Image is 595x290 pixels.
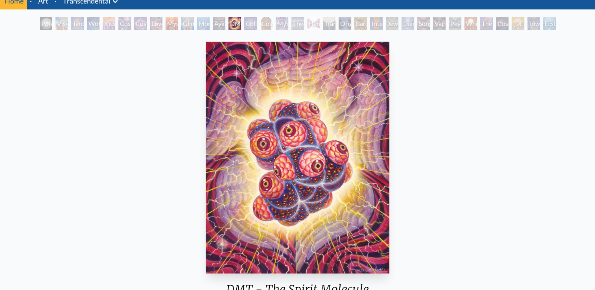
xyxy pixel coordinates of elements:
[527,17,540,30] div: Toward the One
[307,17,320,30] div: Hands that See
[433,17,446,30] div: Vajra Being
[417,17,430,30] div: Song of Vajra Being
[118,17,131,30] div: Cosmic Creativity
[370,17,383,30] div: Interbeing
[449,17,461,30] div: Peyote Being
[103,17,115,30] div: Kiss of the [MEDICAL_DATA]
[543,17,556,30] div: Ecstasy
[354,17,367,30] div: Bardo Being
[464,17,477,30] div: White Light
[228,17,241,30] div: DMT - The Spirit Molecule
[87,17,99,30] div: Wonder
[55,17,68,30] div: Visionary Origin of Language
[386,17,398,30] div: Jewel Being
[402,17,414,30] div: Diamond Being
[512,17,524,30] div: [DEMOGRAPHIC_DATA]
[244,17,257,30] div: Collective Vision
[40,17,52,30] div: Polar Unity Spiral
[339,17,351,30] div: Original Face
[260,17,273,30] div: Cosmic [DEMOGRAPHIC_DATA]
[276,17,288,30] div: Mystic Eye
[150,17,162,30] div: Love is a Cosmic Force
[496,17,508,30] div: Cosmic Consciousness
[197,17,210,30] div: Monochord
[181,17,194,30] div: Glimpsing the Empyrean
[134,17,147,30] div: Cosmic Artist
[213,17,225,30] div: Ayahuasca Visitation
[480,17,493,30] div: The Great Turn
[291,17,304,30] div: Theologue
[206,42,389,273] img: DMT---The-Spirit-Molecule-2000-Alex-Grey-watermarked.jpg
[166,17,178,30] div: Mysteriosa 2
[71,17,84,30] div: Tantra
[323,17,335,30] div: Transfiguration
